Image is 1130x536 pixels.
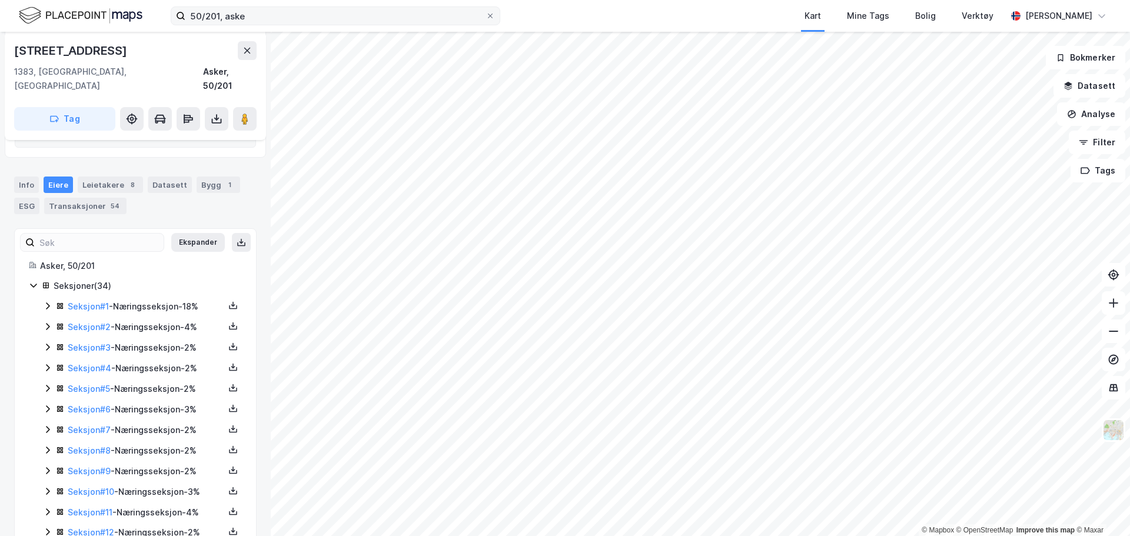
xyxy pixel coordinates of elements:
div: - Næringsseksjon - 2% [68,382,224,396]
a: Seksjon#10 [68,487,114,497]
div: - Næringsseksjon - 3% [68,485,224,499]
div: Asker, 50/201 [203,65,257,93]
img: logo.f888ab2527a4732fd821a326f86c7f29.svg [19,5,142,26]
button: Bokmerker [1046,46,1125,69]
button: Filter [1069,131,1125,154]
input: Søk [35,234,164,251]
div: - Næringsseksjon - 3% [68,402,224,417]
div: Asker, 50/201 [40,259,242,273]
a: Seksjon#5 [68,384,110,394]
div: Eiere [44,177,73,193]
div: [PERSON_NAME] [1025,9,1092,23]
a: Seksjon#1 [68,301,109,311]
div: Datasett [148,177,192,193]
div: Info [14,177,39,193]
div: - Næringsseksjon - 2% [68,464,224,478]
button: Analyse [1057,102,1125,126]
div: [STREET_ADDRESS] [14,41,129,60]
a: Seksjon#9 [68,466,111,476]
div: - Næringsseksjon - 2% [68,341,224,355]
a: Seksjon#8 [68,445,111,455]
button: Datasett [1053,74,1125,98]
a: Seksjon#11 [68,507,112,517]
img: Z [1102,419,1125,441]
a: Seksjon#4 [68,363,111,373]
div: - Næringsseksjon - 4% [68,320,224,334]
div: - Næringsseksjon - 18% [68,299,224,314]
a: Improve this map [1016,526,1075,534]
button: Ekspander [171,233,225,252]
div: Bygg [197,177,240,193]
div: Leietakere [78,177,143,193]
div: - Næringsseksjon - 2% [68,444,224,458]
div: Mine Tags [847,9,889,23]
div: - Næringsseksjon - 4% [68,505,224,520]
a: Seksjon#3 [68,342,111,352]
a: Seksjon#6 [68,404,111,414]
a: Seksjon#7 [68,425,111,435]
div: Verktøy [962,9,993,23]
div: 1383, [GEOGRAPHIC_DATA], [GEOGRAPHIC_DATA] [14,65,203,93]
a: Mapbox [922,526,954,534]
div: 1 [224,179,235,191]
div: - Næringsseksjon - 2% [68,423,224,437]
div: - Næringsseksjon - 2% [68,361,224,375]
a: Seksjon#2 [68,322,111,332]
a: OpenStreetMap [956,526,1013,534]
iframe: Chat Widget [1071,480,1130,536]
div: Kart [805,9,821,23]
div: Transaksjoner [44,198,127,214]
div: 54 [108,200,122,212]
button: Tags [1071,159,1125,182]
input: Søk på adresse, matrikkel, gårdeiere, leietakere eller personer [185,7,486,25]
div: 8 [127,179,138,191]
div: ESG [14,198,39,214]
div: Seksjoner ( 34 ) [54,279,242,293]
button: Tag [14,107,115,131]
div: Bolig [915,9,936,23]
